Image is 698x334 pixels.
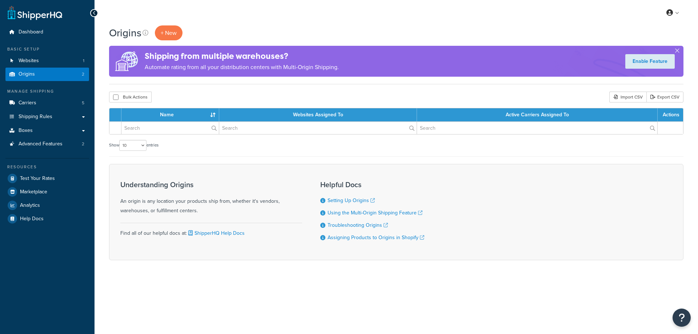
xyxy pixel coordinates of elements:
span: Shipping Rules [19,114,52,120]
a: + New [155,25,182,40]
input: Search [219,122,417,134]
a: Setting Up Origins [328,197,375,204]
div: Manage Shipping [5,88,89,94]
a: Dashboard [5,25,89,39]
span: Help Docs [20,216,44,222]
div: Basic Setup [5,46,89,52]
span: + New [161,29,177,37]
a: Export CSV [646,92,683,102]
span: 5 [82,100,84,106]
h1: Origins [109,26,141,40]
a: Advanced Features 2 [5,137,89,151]
th: Name [121,108,219,121]
span: Origins [19,71,35,77]
span: Dashboard [19,29,43,35]
li: Websites [5,54,89,68]
li: Origins [5,68,89,81]
h3: Helpful Docs [320,181,424,189]
span: Boxes [19,128,33,134]
span: Advanced Features [19,141,63,147]
a: Enable Feature [625,54,675,69]
a: Analytics [5,199,89,212]
span: 2 [82,141,84,147]
span: Marketplace [20,189,47,195]
div: An origin is any location your products ship from, whether it's vendors, warehouses, or fulfillme... [120,181,302,216]
span: Carriers [19,100,36,106]
span: Test Your Rates [20,176,55,182]
input: Search [417,122,657,134]
p: Automate rating from all your distribution centers with Multi-Origin Shipping. [145,62,339,72]
a: Test Your Rates [5,172,89,185]
th: Actions [658,108,683,121]
li: Carriers [5,96,89,110]
a: Carriers 5 [5,96,89,110]
a: Marketplace [5,185,89,198]
a: Assigning Products to Origins in Shopify [328,234,424,241]
span: Websites [19,58,39,64]
span: Analytics [20,202,40,209]
a: Using the Multi-Origin Shipping Feature [328,209,422,217]
img: ad-origins-multi-dfa493678c5a35abed25fd24b4b8a3fa3505936ce257c16c00bdefe2f3200be3.png [109,46,145,77]
select: Showentries [119,140,147,151]
th: Active Carriers Assigned To [417,108,658,121]
div: Resources [5,164,89,170]
button: Bulk Actions [109,92,152,102]
button: Open Resource Center [673,309,691,327]
label: Show entries [109,140,159,151]
input: Search [121,122,219,134]
h4: Shipping from multiple warehouses? [145,50,339,62]
a: Help Docs [5,212,89,225]
span: 1 [83,58,84,64]
th: Websites Assigned To [219,108,417,121]
li: Advanced Features [5,137,89,151]
span: 2 [82,71,84,77]
h3: Understanding Origins [120,181,302,189]
a: Origins 2 [5,68,89,81]
div: Find all of our helpful docs at: [120,223,302,238]
a: Shipping Rules [5,110,89,124]
a: ShipperHQ Home [8,5,62,20]
a: Boxes [5,124,89,137]
a: Troubleshooting Origins [328,221,388,229]
div: Import CSV [609,92,646,102]
a: Websites 1 [5,54,89,68]
a: ShipperHQ Help Docs [187,229,245,237]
